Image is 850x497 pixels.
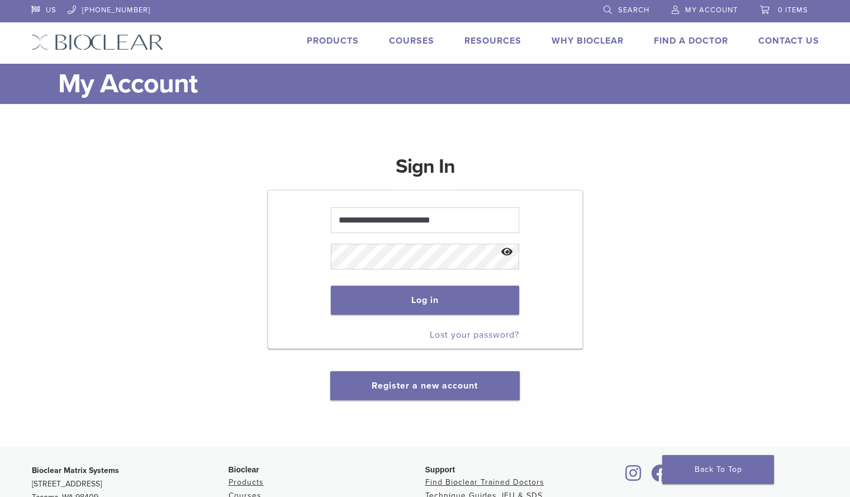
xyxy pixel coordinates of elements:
a: Resources [464,35,521,46]
span: 0 items [778,6,808,15]
strong: Bioclear Matrix Systems [32,466,119,475]
a: Courses [389,35,434,46]
a: Lost your password? [430,329,519,340]
a: Bioclear [622,471,645,482]
span: My Account [685,6,738,15]
button: Show password [495,238,519,267]
span: Support [425,465,455,474]
a: Register a new account [372,380,478,391]
a: Find Bioclear Trained Doctors [425,477,544,487]
a: Back To Top [662,455,774,484]
h1: Sign In [396,153,455,189]
a: Bioclear [648,471,673,482]
h1: My Account [58,64,819,104]
span: Search [618,6,649,15]
span: Bioclear [229,465,259,474]
a: Find A Doctor [654,35,728,46]
a: Products [307,35,359,46]
a: Contact Us [758,35,819,46]
img: Bioclear [31,34,164,50]
button: Log in [331,286,519,315]
button: Register a new account [330,371,519,400]
a: Why Bioclear [552,35,624,46]
a: Products [229,477,264,487]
